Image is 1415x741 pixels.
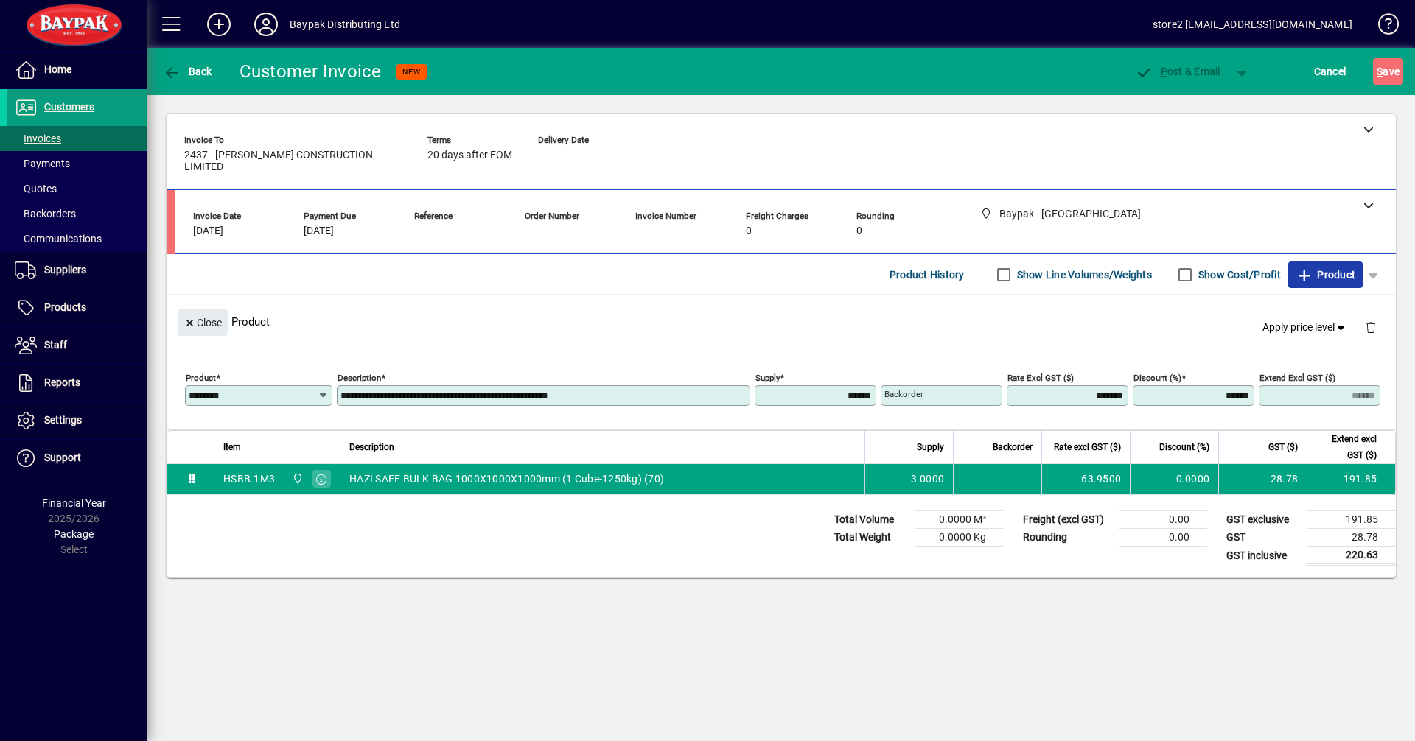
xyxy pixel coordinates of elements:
[1262,320,1348,335] span: Apply price level
[7,440,147,477] a: Support
[1353,309,1388,345] button: Delete
[1016,529,1119,547] td: Rounding
[7,201,147,226] a: Backorders
[42,497,106,509] span: Financial Year
[7,289,147,326] a: Products
[1310,58,1350,85] button: Cancel
[911,471,945,486] span: 3.0000
[414,225,417,237] span: -
[1014,267,1152,282] label: Show Line Volumes/Weights
[1119,529,1207,547] td: 0.00
[915,511,1004,529] td: 0.0000 M³
[7,327,147,364] a: Staff
[1218,464,1307,494] td: 28.78
[1377,60,1400,83] span: ave
[44,452,81,463] span: Support
[288,471,305,487] span: Baypak - Onekawa
[1257,315,1354,341] button: Apply price level
[7,52,147,88] a: Home
[304,225,334,237] span: [DATE]
[44,101,94,113] span: Customers
[15,233,102,245] span: Communications
[1219,511,1307,529] td: GST exclusive
[1161,66,1167,77] span: P
[167,295,1396,348] div: Product
[54,528,94,540] span: Package
[15,183,57,194] span: Quotes
[290,13,400,36] div: Baypak Distributing Ltd
[174,315,231,329] app-page-header-button: Close
[1219,529,1307,547] td: GST
[15,133,61,144] span: Invoices
[349,439,394,455] span: Description
[856,225,862,237] span: 0
[1268,439,1298,455] span: GST ($)
[827,529,915,547] td: Total Weight
[15,208,76,220] span: Backorders
[884,389,923,399] mat-label: Backorder
[7,365,147,401] a: Reports
[15,158,70,169] span: Payments
[1007,373,1074,383] mat-label: Rate excl GST ($)
[44,339,67,351] span: Staff
[1219,547,1307,565] td: GST inclusive
[1307,547,1396,565] td: 220.63
[184,150,405,173] span: 2437 - [PERSON_NAME] CONSTRUCTION LIMITED
[1135,66,1220,77] span: ost & Email
[44,63,71,75] span: Home
[1054,439,1121,455] span: Rate excl GST ($)
[1316,431,1377,463] span: Extend excl GST ($)
[402,67,421,77] span: NEW
[7,151,147,176] a: Payments
[349,471,664,486] span: HAZI SAFE BULK BAG 1000X1000X1000mm (1 Cube-1250kg) (70)
[338,373,381,383] mat-label: Description
[746,225,752,237] span: 0
[242,11,290,38] button: Profile
[1119,511,1207,529] td: 0.00
[178,309,228,336] button: Close
[890,263,965,287] span: Product History
[159,58,216,85] button: Back
[1367,3,1397,51] a: Knowledge Base
[538,150,541,161] span: -
[993,439,1033,455] span: Backorder
[755,373,780,383] mat-label: Supply
[1296,263,1355,287] span: Product
[635,225,638,237] span: -
[1051,471,1121,486] div: 63.9500
[147,58,228,85] app-page-header-button: Back
[44,301,86,313] span: Products
[1314,60,1346,83] span: Cancel
[1128,58,1228,85] button: Post & Email
[7,126,147,151] a: Invoices
[1307,464,1395,494] td: 191.85
[1353,320,1388,334] app-page-header-button: Delete
[917,439,944,455] span: Supply
[1288,261,1363,288] button: Product
[195,11,242,38] button: Add
[1195,267,1281,282] label: Show Cost/Profit
[915,529,1004,547] td: 0.0000 Kg
[827,511,915,529] td: Total Volume
[240,60,382,83] div: Customer Invoice
[1377,66,1383,77] span: S
[1159,439,1209,455] span: Discount (%)
[7,402,147,439] a: Settings
[1153,13,1352,36] div: store2 [EMAIL_ADDRESS][DOMAIN_NAME]
[223,439,241,455] span: Item
[184,311,222,335] span: Close
[1016,511,1119,529] td: Freight (excl GST)
[7,226,147,251] a: Communications
[1259,373,1335,383] mat-label: Extend excl GST ($)
[163,66,212,77] span: Back
[193,225,223,237] span: [DATE]
[44,414,82,426] span: Settings
[44,264,86,275] span: Suppliers
[525,225,528,237] span: -
[427,150,512,161] span: 20 days after EOM
[7,176,147,201] a: Quotes
[1133,373,1181,383] mat-label: Discount (%)
[7,252,147,289] a: Suppliers
[1307,529,1396,547] td: 28.78
[186,373,216,383] mat-label: Product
